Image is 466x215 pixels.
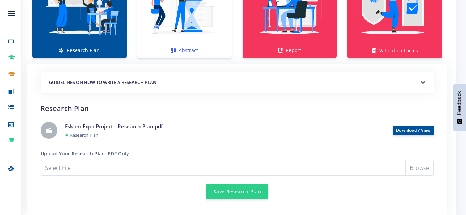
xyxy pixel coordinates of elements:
button: Feedback - Show survey [453,84,466,131]
button: Download / View [393,126,434,135]
a: Download / View [396,127,431,133]
a: Eskom Expo Project - Research Plan.pdf [65,123,163,130]
label: Upload Your Research Plan. PDF Only [41,150,129,157]
h2: Research Plan [41,103,434,114]
small: Research Plan [70,132,99,138]
span: ● [65,131,68,138]
h5: GUIDELINES ON HOW TO WRITE A RESEARCH PLAN [49,79,425,86]
span: Feedback [456,91,463,115]
button: Save Research Plan [206,184,268,199]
